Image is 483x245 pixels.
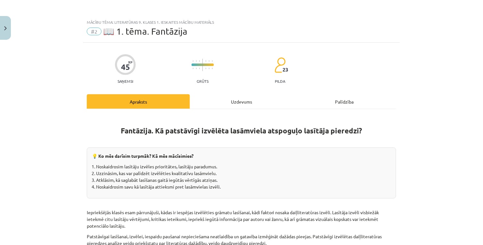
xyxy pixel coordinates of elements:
[92,153,193,159] strong: 💡 Ko mēs darīsim turpmāk? Kā mēs mācīsimies?
[199,60,200,62] img: icon-short-line-57e1e144782c952c97e751825c79c345078a6d821885a25fce030b3d8c18986b.svg
[87,209,396,229] p: Iepriekšējās klasēs esam pārrunājuši, kādas ir iespējas izvēlēties grāmatu lasīšanai, kādi faktor...
[212,68,213,69] img: icon-short-line-57e1e144782c952c97e751825c79c345078a6d821885a25fce030b3d8c18986b.svg
[274,57,286,73] img: students-c634bb4e5e11cddfef0936a35e636f08e4e9abd3cc4e673bd6f9a4125e45ecb1.svg
[96,170,391,177] li: Uzzināsim, kas var palīdzēt izvēlēties kvalitatīvu lasāmvielu.
[196,68,197,69] img: icon-short-line-57e1e144782c952c97e751825c79c345078a6d821885a25fce030b3d8c18986b.svg
[202,59,203,71] img: icon-long-line-d9ea69661e0d244f92f715978eff75569469978d946b2353a9bb055b3ed8787d.svg
[199,68,200,69] img: icon-short-line-57e1e144782c952c97e751825c79c345078a6d821885a25fce030b3d8c18986b.svg
[197,79,209,83] p: Grūts
[96,177,391,183] li: Atklāsim, kā saglabāt lasīšanas gaitā iegūtās vērtīgās atziņas.
[103,26,187,37] span: 📖 1. tēma. Fantāzija
[190,94,293,109] div: Uzdevums
[87,28,102,35] span: #2
[87,94,190,109] div: Apraksts
[96,163,391,170] li: Noskaidrosim lasītāju izvēles prioritātes, lasītāju paradumus.
[4,26,7,30] img: icon-close-lesson-0947bae3869378f0d4975bcd49f059093ad1ed9edebbc8119c70593378902aed.svg
[115,79,136,83] p: Saņemsi
[121,126,362,135] strong: Fantāzija. Kā patstāvīgi izvēlēta lasāmviela atspoguļo lasītāja pieredzi?
[196,60,197,62] img: icon-short-line-57e1e144782c952c97e751825c79c345078a6d821885a25fce030b3d8c18986b.svg
[282,67,288,72] span: 23
[212,60,213,62] img: icon-short-line-57e1e144782c952c97e751825c79c345078a6d821885a25fce030b3d8c18986b.svg
[293,94,396,109] div: Palīdzība
[121,63,130,72] div: 45
[87,20,396,24] div: Mācību tēma: Literatūras 9. klases 1. ieskaites mācību materiāls
[128,60,132,64] span: XP
[96,183,391,190] li: Noskaidrosim savu kā lasītāja attieksmi pret lasāmvielas izvēli.
[275,79,285,83] p: pilda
